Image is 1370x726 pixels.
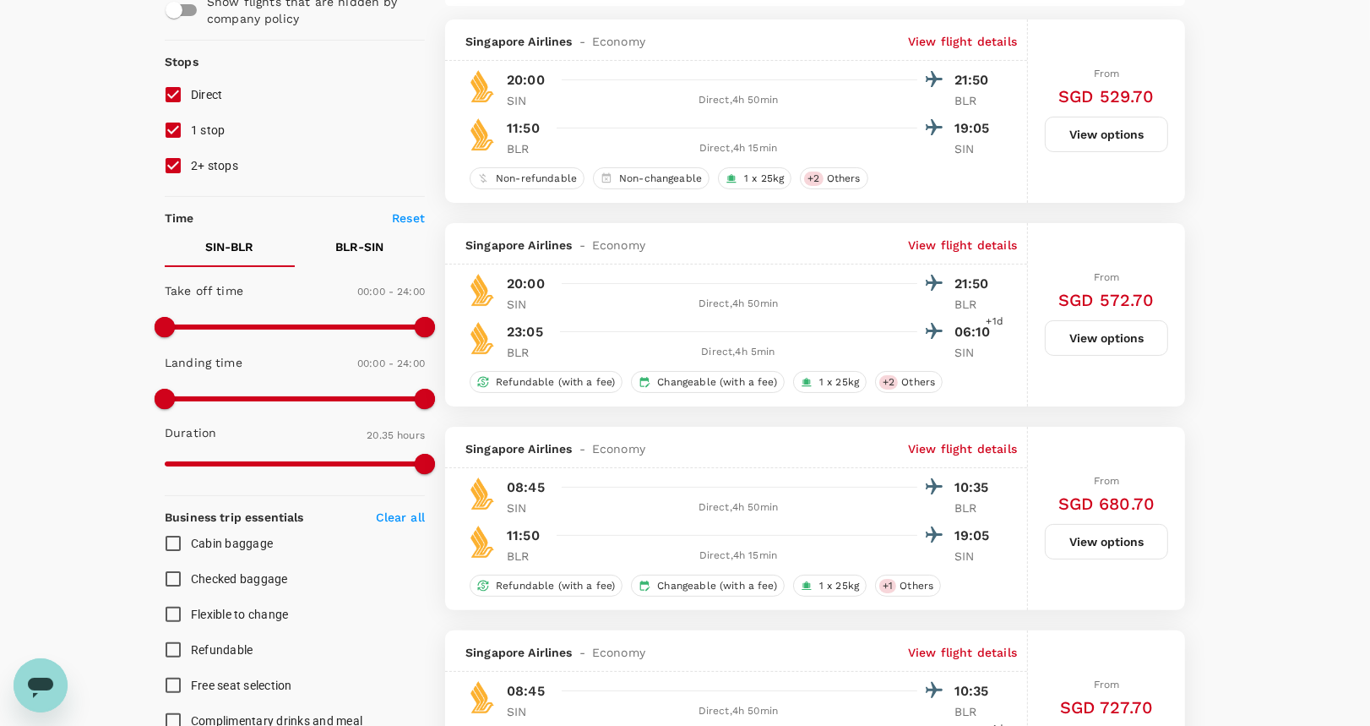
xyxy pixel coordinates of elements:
div: Changeable (with a fee) [631,575,784,597]
span: 20.35 hours [367,429,425,441]
img: SQ [465,321,499,355]
p: 10:35 [954,478,997,498]
p: SIN - BLR [206,238,254,255]
div: 1 x 25kg [718,167,791,189]
p: 10:35 [954,681,997,701]
p: SIN [507,499,549,516]
span: 00:00 - 24:00 [357,286,425,297]
div: Direct , 4h 5min [559,344,917,361]
p: 08:45 [507,681,545,701]
span: Others [820,172,867,186]
span: Economy [592,33,645,50]
p: View flight details [908,33,1017,50]
p: SIN [954,140,997,157]
h6: SGD 727.70 [1060,694,1154,721]
img: SQ [465,117,499,151]
span: Flexible to change [191,608,289,621]
span: 1 x 25kg [737,172,791,186]
span: - [573,33,592,50]
div: Non-refundable [470,167,584,189]
span: Singapore Airlines [465,644,573,661]
span: Non-refundable [489,172,584,186]
p: BLR [507,548,549,565]
p: SIN [507,296,549,313]
span: From [1094,475,1120,487]
img: SQ [465,273,499,307]
span: From [1094,271,1120,283]
span: 2+ stops [191,159,238,172]
p: 21:50 [954,274,997,294]
span: Singapore Airlines [465,440,573,457]
span: +1d [987,314,1003,330]
span: + 1 [879,579,896,593]
p: View flight details [908,237,1017,254]
div: 1 x 25kg [793,575,867,597]
div: +2Others [875,371,943,393]
span: + 2 [804,172,823,186]
p: 08:45 [507,478,545,498]
span: Refundable [191,643,253,657]
span: Others [894,375,942,390]
div: Refundable (with a fee) [470,575,622,597]
span: Refundable (with a fee) [489,579,622,593]
div: Refundable (with a fee) [470,371,622,393]
img: SQ [465,69,499,103]
div: Changeable (with a fee) [631,371,784,393]
p: BLR [954,703,997,720]
span: From [1094,679,1120,691]
p: BLR - SIN [336,238,384,255]
button: View options [1045,524,1168,560]
p: SIN [507,703,549,720]
div: Direct , 4h 50min [559,92,917,109]
p: 11:50 [507,526,540,546]
span: Cabin baggage [191,537,273,550]
div: Direct , 4h 15min [559,140,917,157]
p: View flight details [908,440,1017,457]
p: 19:05 [954,118,997,139]
span: 1 x 25kg [813,579,866,593]
h6: SGD 572.70 [1058,287,1155,314]
span: Changeable (with a fee) [650,375,783,390]
p: BLR [954,92,997,109]
p: Landing time [165,354,242,371]
div: Non-changeable [593,167,709,189]
h6: SGD 529.70 [1058,83,1155,110]
div: Direct , 4h 50min [559,703,917,720]
strong: Business trip essentials [165,510,304,524]
strong: Stops [165,55,198,68]
button: View options [1045,320,1168,356]
p: Take off time [165,282,243,299]
span: - [573,644,592,661]
p: BLR [507,140,549,157]
span: Refundable (with a fee) [489,375,622,390]
p: SIN [507,92,549,109]
span: - [573,440,592,457]
p: 06:10 [954,322,997,342]
p: 20:00 [507,70,545,90]
p: Duration [165,424,216,441]
span: Others [893,579,940,593]
div: Direct , 4h 50min [559,296,917,313]
iframe: Button to launch messaging window [14,658,68,712]
span: Free seat selection [191,679,292,692]
span: Direct [191,88,223,101]
div: 1 x 25kg [793,371,867,393]
div: Direct , 4h 50min [559,499,917,516]
p: 23:05 [507,322,543,342]
img: SQ [465,477,499,510]
button: View options [1045,117,1168,152]
h6: SGD 680.70 [1058,490,1155,517]
div: +1Others [875,575,941,597]
span: Economy [592,644,645,661]
p: 20:00 [507,274,545,294]
span: Non-changeable [612,172,709,186]
span: Economy [592,237,645,254]
p: Reset [392,210,425,227]
span: From [1094,68,1120,79]
span: Changeable (with a fee) [650,579,783,593]
p: 11:50 [507,118,540,139]
span: 1 x 25kg [813,375,866,390]
img: SQ [465,680,499,714]
span: 1 stop [191,123,226,137]
img: SQ [465,525,499,559]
